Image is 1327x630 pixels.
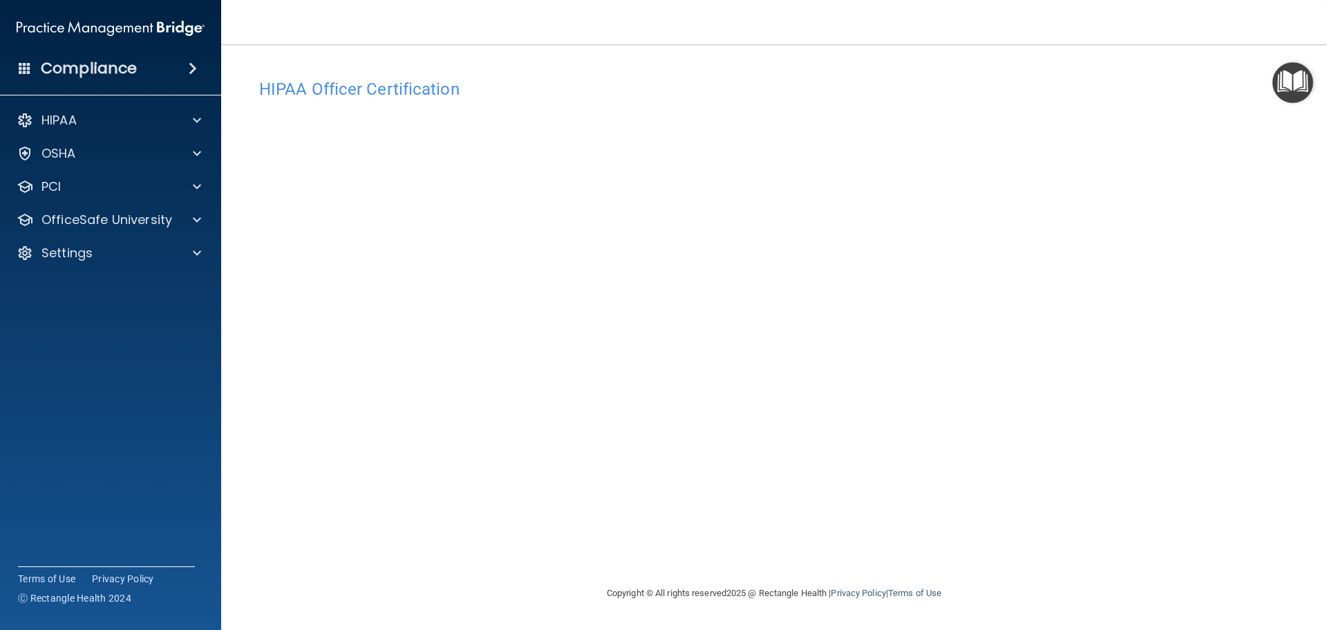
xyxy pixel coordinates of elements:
p: HIPAA [41,112,77,129]
p: Settings [41,245,93,261]
p: OSHA [41,145,76,162]
h4: Compliance [41,59,137,78]
a: OfficeSafe University [17,212,201,228]
h4: HIPAA Officer Certification [259,80,1289,98]
a: Settings [17,245,201,261]
img: PMB logo [17,15,205,42]
a: PCI [17,178,201,195]
p: PCI [41,178,61,195]
a: HIPAA [17,112,201,129]
span: Ⓒ Rectangle Health 2024 [18,591,131,605]
iframe: hipaa-training [259,106,1289,555]
a: Privacy Policy [831,588,885,598]
button: Open Resource Center [1272,62,1313,103]
p: OfficeSafe University [41,212,172,228]
a: Terms of Use [888,588,941,598]
a: Terms of Use [18,572,75,586]
a: OSHA [17,145,201,162]
div: Copyright © All rights reserved 2025 @ Rectangle Health | | [522,571,1026,615]
a: Privacy Policy [92,572,154,586]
